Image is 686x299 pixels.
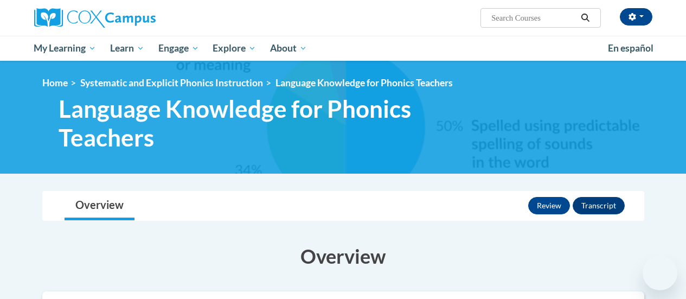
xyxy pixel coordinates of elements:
a: Learn [103,36,151,61]
span: My Learning [34,42,96,55]
span: About [270,42,307,55]
h3: Overview [42,243,644,270]
span: Language Knowledge for Phonics Teachers [59,94,433,152]
a: Cox Campus [34,8,229,28]
span: Engage [158,42,199,55]
a: Overview [65,192,134,220]
span: Explore [213,42,256,55]
button: Review [528,197,570,214]
a: Explore [206,36,263,61]
button: Search [577,11,593,24]
iframe: Button to launch messaging window [643,256,677,290]
a: About [263,36,314,61]
a: Home [42,77,68,88]
button: Transcript [573,197,625,214]
a: My Learning [27,36,104,61]
a: Systematic and Explicit Phonics Instruction [80,77,263,88]
button: Account Settings [620,8,652,26]
img: Cox Campus [34,8,156,28]
span: Learn [110,42,144,55]
a: Engage [151,36,206,61]
span: En español [608,42,653,54]
span: Language Knowledge for Phonics Teachers [275,77,453,88]
div: Main menu [26,36,661,61]
a: En español [601,37,661,60]
input: Search Courses [490,11,577,24]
